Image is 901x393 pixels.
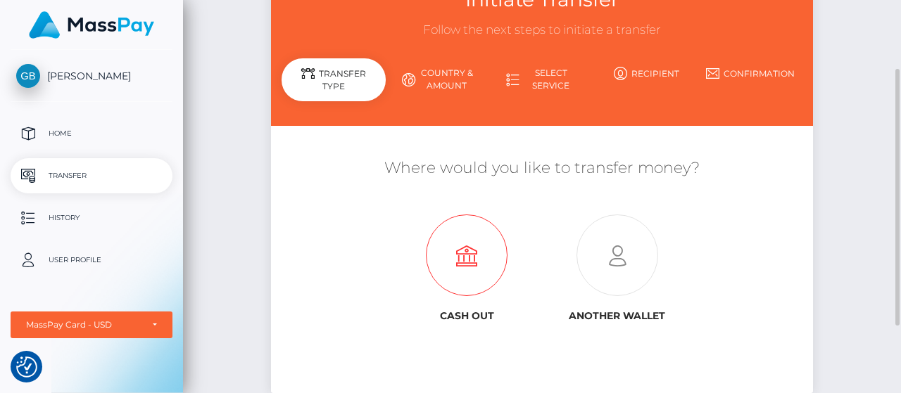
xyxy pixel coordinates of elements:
p: History [16,207,167,228]
img: Revisit consent button [16,356,37,378]
p: User Profile [16,250,167,271]
button: MassPay Card - USD [11,311,172,338]
p: Home [16,123,167,144]
span: [PERSON_NAME] [11,70,172,82]
img: MassPay [29,11,154,39]
a: Select Service [490,61,594,98]
div: Transfer Type [282,58,386,101]
a: Country & Amount [386,61,490,98]
div: MassPay Card - USD [26,319,141,330]
a: User Profile [11,243,172,278]
h6: Cash out [402,310,531,322]
button: Consent Preferences [16,356,37,378]
a: Recipient [594,61,698,86]
h5: Where would you like to transfer money? [282,157,802,179]
h3: Follow the next steps to initiate a transfer [282,22,802,39]
h6: Another wallet [553,310,682,322]
a: Confirmation [698,61,802,86]
a: Transfer [11,158,172,193]
a: History [11,200,172,236]
a: Home [11,116,172,151]
p: Transfer [16,165,167,186]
